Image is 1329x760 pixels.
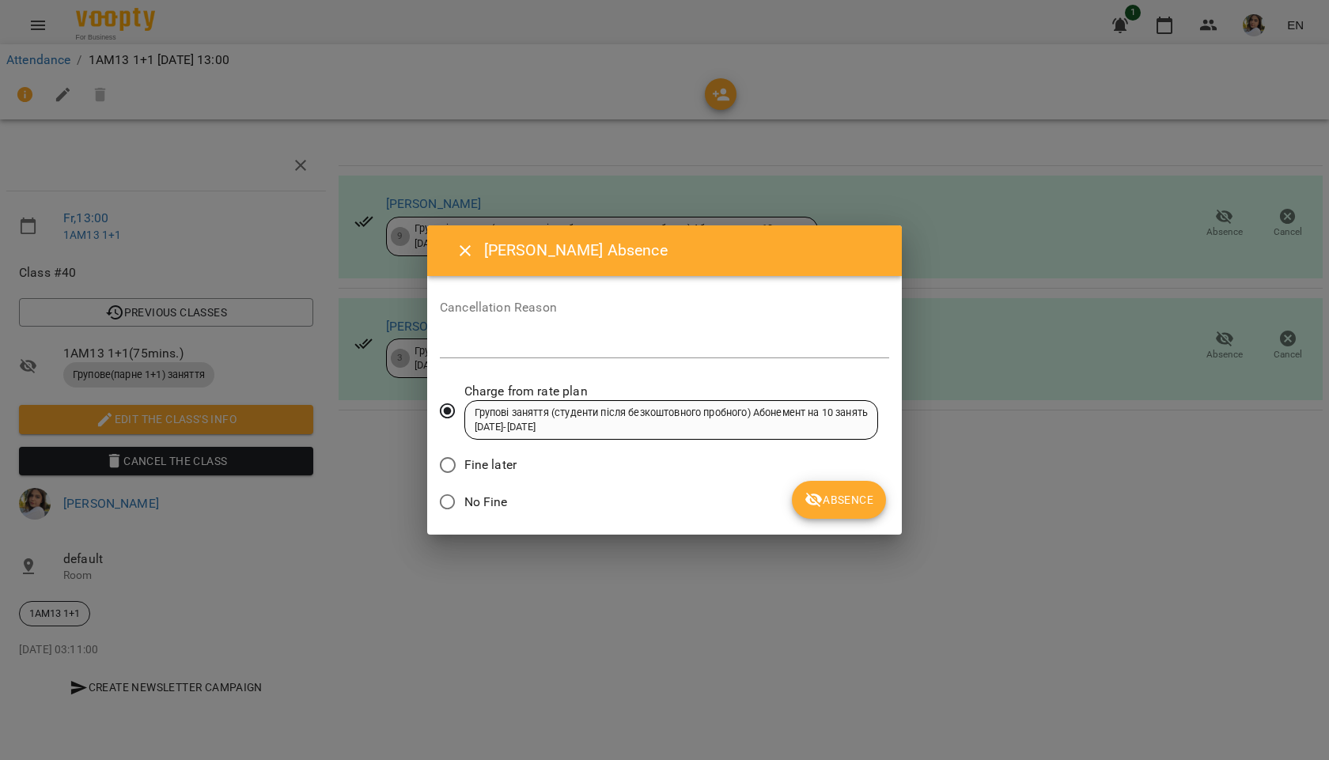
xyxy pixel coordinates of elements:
span: No Fine [464,493,508,512]
label: Cancellation Reason [440,301,889,314]
div: Групові заняття (студенти після безкоштовного пробного) Абонемент на 10 занять [DATE] - [DATE] [475,406,869,435]
button: Absence [792,481,886,519]
span: Charge from rate plan [464,382,879,401]
span: Absence [805,490,873,509]
button: Close [446,232,484,270]
span: Fine later [464,456,517,475]
h6: [PERSON_NAME] Absence [484,238,883,263]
